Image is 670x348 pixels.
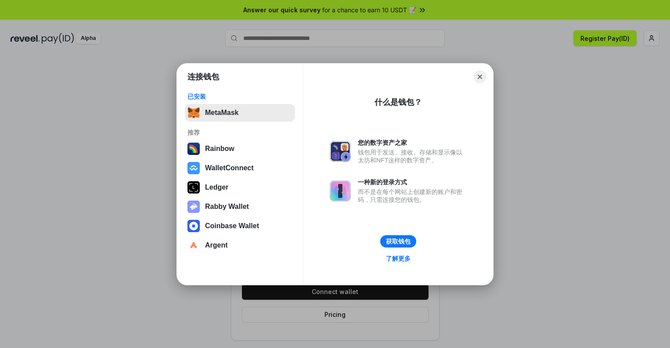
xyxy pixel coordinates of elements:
button: Rainbow [185,140,295,158]
div: 已安装 [187,93,292,100]
div: Ledger [205,183,228,191]
img: svg+xml,%3Csvg%20width%3D%2228%22%20height%3D%2228%22%20viewBox%3D%220%200%2028%2028%22%20fill%3D... [187,239,200,251]
img: svg+xml,%3Csvg%20width%3D%2228%22%20height%3D%2228%22%20viewBox%3D%220%200%2028%2028%22%20fill%3D... [187,162,200,174]
div: Rainbow [205,145,234,153]
div: 获取钱包 [386,237,411,245]
div: 推荐 [187,129,292,136]
div: Coinbase Wallet [205,222,259,230]
button: Ledger [185,179,295,196]
button: MetaMask [185,104,295,122]
img: svg+xml,%3Csvg%20xmlns%3D%22http%3A%2F%2Fwww.w3.org%2F2000%2Fsvg%22%20fill%3D%22none%22%20viewBox... [187,201,200,213]
button: Close [474,71,486,83]
img: svg+xml,%3Csvg%20xmlns%3D%22http%3A%2F%2Fwww.w3.org%2F2000%2Fsvg%22%20width%3D%2228%22%20height%3... [187,181,200,194]
img: svg+xml,%3Csvg%20width%3D%2228%22%20height%3D%2228%22%20viewBox%3D%220%200%2028%2028%22%20fill%3D... [187,220,200,232]
img: svg+xml,%3Csvg%20width%3D%22120%22%20height%3D%22120%22%20viewBox%3D%220%200%20120%20120%22%20fil... [187,143,200,155]
img: svg+xml,%3Csvg%20fill%3D%22none%22%20height%3D%2233%22%20viewBox%3D%220%200%2035%2033%22%20width%... [187,107,200,119]
div: 钱包用于发送、接收、存储和显示像以太坊和NFT这样的数字资产。 [358,148,467,164]
div: MetaMask [205,109,238,117]
div: 了解更多 [386,255,411,262]
img: svg+xml,%3Csvg%20xmlns%3D%22http%3A%2F%2Fwww.w3.org%2F2000%2Fsvg%22%20fill%3D%22none%22%20viewBox... [330,180,351,201]
a: 了解更多 [381,253,416,264]
button: Coinbase Wallet [185,217,295,235]
div: WalletConnect [205,164,254,172]
div: Rabby Wallet [205,203,249,211]
img: svg+xml,%3Csvg%20xmlns%3D%22http%3A%2F%2Fwww.w3.org%2F2000%2Fsvg%22%20fill%3D%22none%22%20viewBox... [330,141,351,162]
h1: 连接钱包 [187,72,219,82]
button: WalletConnect [185,159,295,177]
div: 什么是钱包？ [375,97,422,108]
div: 一种新的登录方式 [358,178,467,186]
button: 获取钱包 [380,235,416,248]
div: Argent [205,241,228,249]
button: Rabby Wallet [185,198,295,215]
button: Argent [185,237,295,254]
div: 您的数字资产之家 [358,139,467,147]
div: 而不是在每个网站上创建新的账户和密码，只需连接您的钱包。 [358,188,467,204]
